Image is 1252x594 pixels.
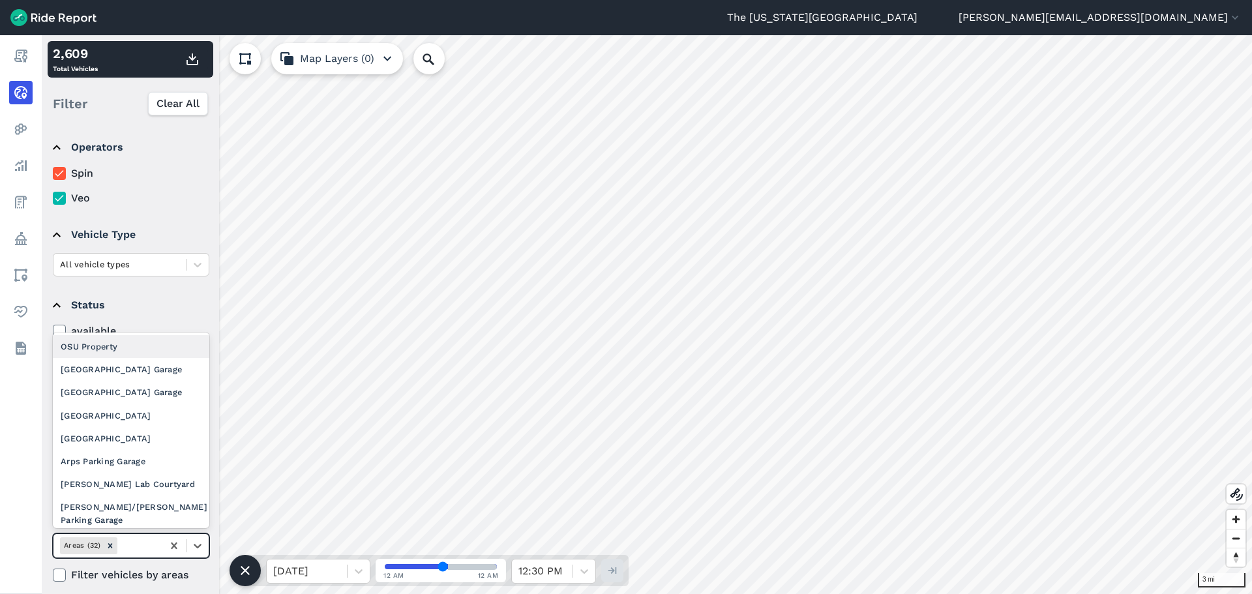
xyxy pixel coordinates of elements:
a: Analyze [9,154,33,177]
canvas: Map [42,35,1252,594]
a: Realtime [9,81,33,104]
summary: Vehicle Type [53,216,207,253]
summary: Operators [53,129,207,166]
span: 12 AM [478,571,499,580]
a: Datasets [9,336,33,360]
label: Filter vehicles by areas [53,567,209,583]
input: Search Location or Vehicles [413,43,466,74]
div: Filter [48,83,213,124]
label: available [53,323,209,339]
button: Map Layers (0) [271,43,403,74]
span: Clear All [156,96,200,111]
summary: Status [53,287,207,323]
a: Heatmaps [9,117,33,141]
button: Reset bearing to north [1227,548,1245,567]
a: Report [9,44,33,68]
label: Veo [53,190,209,206]
div: 3 mi [1198,573,1245,587]
div: [PERSON_NAME] Lab Courtyard [53,473,209,496]
a: The [US_STATE][GEOGRAPHIC_DATA] [727,10,917,25]
a: Areas [9,263,33,287]
button: Zoom in [1227,510,1245,529]
div: [PERSON_NAME]/[PERSON_NAME] Parking Garage [53,496,209,531]
button: [PERSON_NAME][EMAIL_ADDRESS][DOMAIN_NAME] [959,10,1242,25]
div: Arps Parking Garage [53,450,209,473]
div: OSU Property [53,335,209,358]
button: Clear All [148,92,208,115]
div: Total Vehicles [53,44,98,75]
div: [GEOGRAPHIC_DATA] Garage [53,381,209,404]
div: [GEOGRAPHIC_DATA] [53,404,209,427]
a: Fees [9,190,33,214]
div: Areas (32) [60,537,103,554]
span: 12 AM [383,571,404,580]
label: Spin [53,166,209,181]
div: [GEOGRAPHIC_DATA] Garage [53,358,209,381]
a: Policy [9,227,33,250]
button: Zoom out [1227,529,1245,548]
img: Ride Report [10,9,97,26]
a: Health [9,300,33,323]
div: Remove Areas (32) [103,537,117,554]
div: 2,609 [53,44,98,63]
div: [GEOGRAPHIC_DATA] [53,427,209,450]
